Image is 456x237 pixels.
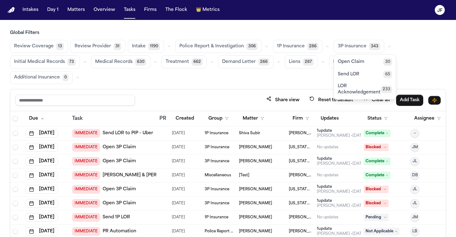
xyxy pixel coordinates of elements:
[10,71,73,84] button: Additional Insurance0
[135,58,146,66] span: 630
[273,40,323,53] button: 1P Insurance286
[7,7,15,13] img: Finch Logo
[179,43,244,50] span: Police Report & Investigation
[383,58,392,66] span: 30
[218,55,274,69] button: Demand Letter266
[193,4,222,16] button: crownMetrics
[95,59,133,65] span: Medical Records
[56,43,64,50] span: 13
[334,56,396,68] button: Open Claim30
[14,74,60,81] span: Additional Insurance
[10,30,446,36] h3: Global Filters
[91,4,118,16] button: Overview
[192,58,203,66] span: 662
[258,58,269,66] span: 266
[175,40,262,53] button: Police Report & Investigation306
[359,94,394,106] button: Clear all
[67,58,76,66] span: 73
[338,71,359,78] span: Send LOR
[246,43,258,50] span: 306
[10,40,68,53] button: Review Coverage13
[334,40,384,53] button: 3P Insurance343
[338,43,366,50] span: 3P Insurance
[333,59,365,65] span: Miscellaneous
[75,43,111,50] span: Review Provider
[289,59,300,65] span: Liens
[329,55,382,69] button: Miscellaneous169
[338,59,364,65] span: Open Claim
[163,4,190,16] button: The Flock
[142,4,159,16] button: Firms
[70,40,125,53] button: Review Provider31
[121,4,138,16] button: Tasks
[7,7,15,13] a: Home
[162,55,207,69] button: Treatment662
[148,43,160,50] span: 1190
[65,4,87,16] button: Matters
[306,94,357,106] button: Reset to default
[45,4,61,16] button: Day 1
[383,71,392,78] span: 65
[381,86,392,93] span: 233
[166,59,189,65] span: Treatment
[396,95,423,106] button: Add Task
[114,43,121,50] span: 31
[14,43,54,50] span: Review Coverage
[132,43,146,50] span: Intake
[20,4,41,16] button: Intakes
[263,94,303,106] button: Share view
[369,43,380,50] span: 343
[277,43,305,50] span: 1P Insurance
[285,55,318,69] button: Liens287
[428,96,441,105] button: Immediate Task
[10,55,80,69] button: Initial Medical Records73
[222,59,256,65] span: Demand Letter
[334,68,396,81] button: Send LOR65
[91,55,150,69] button: Medical Records630
[338,83,381,96] span: LOR Acknowledgement
[62,74,69,81] span: 0
[303,58,314,66] span: 287
[14,59,65,65] span: Initial Medical Records
[334,81,396,98] button: LOR Acknowledgement233
[307,43,318,50] span: 286
[128,40,164,53] button: Intake1190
